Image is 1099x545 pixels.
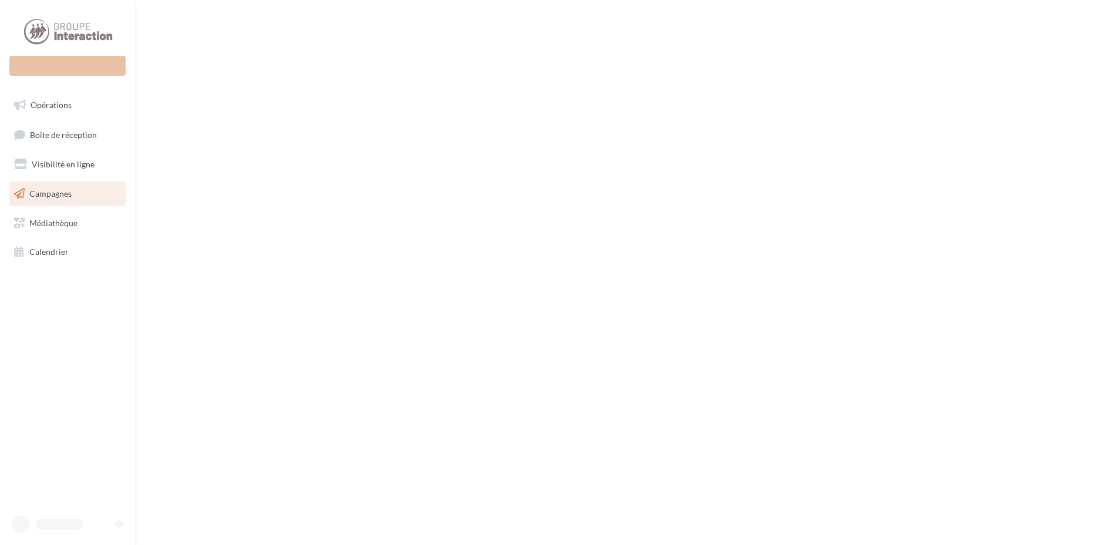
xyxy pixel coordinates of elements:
a: Boîte de réception [7,122,128,147]
span: Boîte de réception [30,129,97,139]
div: Nouvelle campagne [9,56,126,76]
span: Campagnes [29,189,72,199]
span: Calendrier [29,247,69,257]
span: Médiathèque [29,217,77,227]
a: Médiathèque [7,211,128,236]
a: Opérations [7,93,128,117]
a: Calendrier [7,240,128,264]
span: Opérations [31,100,72,110]
span: Visibilité en ligne [32,159,95,169]
a: Visibilité en ligne [7,152,128,177]
a: Campagnes [7,181,128,206]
